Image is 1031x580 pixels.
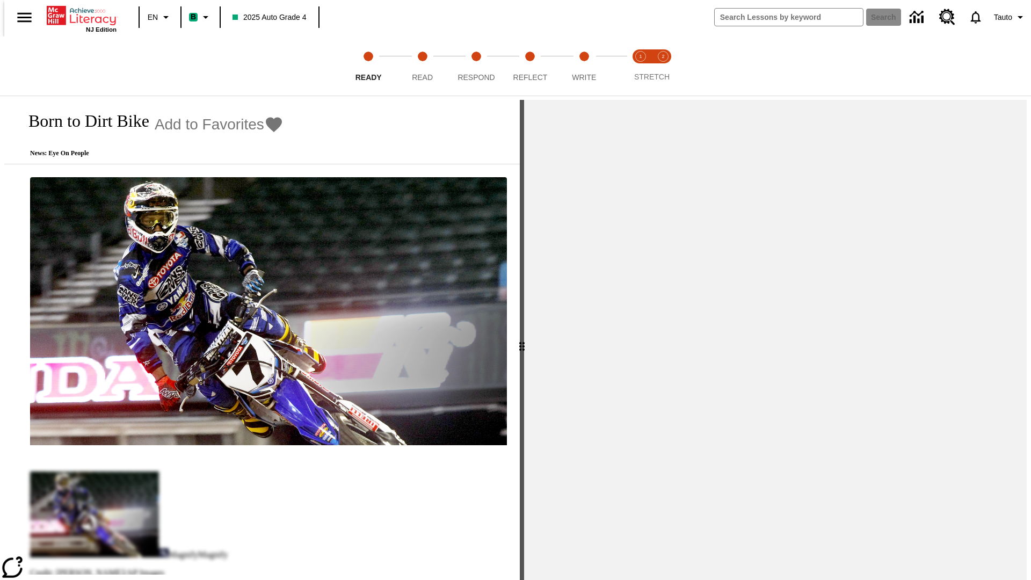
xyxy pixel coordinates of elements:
[458,73,495,82] span: Respond
[572,73,596,82] span: Write
[625,37,656,96] button: Stretch Read step 1 of 2
[391,37,453,96] button: Read step 2 of 5
[191,10,196,24] span: B
[662,54,664,59] text: 2
[994,12,1012,23] span: Tauto
[185,8,216,27] button: Boost Class color is mint green. Change class color
[17,149,284,157] p: News: Eye On People
[634,73,670,81] span: STRETCH
[47,4,117,33] div: Home
[499,37,561,96] button: Reflect step 4 of 5
[903,3,933,32] a: Data Center
[337,37,400,96] button: Ready step 1 of 5
[639,54,642,59] text: 1
[445,37,507,96] button: Respond step 3 of 5
[715,9,863,26] input: search field
[155,115,284,134] button: Add to Favorites - Born to Dirt Bike
[86,26,117,33] span: NJ Edition
[412,73,433,82] span: Read
[148,12,158,23] span: EN
[9,2,40,33] button: Open side menu
[553,37,615,96] button: Write step 5 of 5
[143,8,177,27] button: Language: EN, Select a language
[30,177,507,446] img: Motocross racer James Stewart flies through the air on his dirt bike.
[233,12,307,23] span: 2025 Auto Grade 4
[520,100,524,580] div: Press Enter or Spacebar and then press right and left arrow keys to move the slider
[648,37,679,96] button: Stretch Respond step 2 of 2
[355,73,382,82] span: Ready
[4,100,520,575] div: reading
[962,3,990,31] a: Notifications
[524,100,1027,580] div: activity
[155,116,264,133] span: Add to Favorites
[513,73,548,82] span: Reflect
[990,8,1031,27] button: Profile/Settings
[17,111,149,131] h1: Born to Dirt Bike
[933,3,962,32] a: Resource Center, Will open in new tab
